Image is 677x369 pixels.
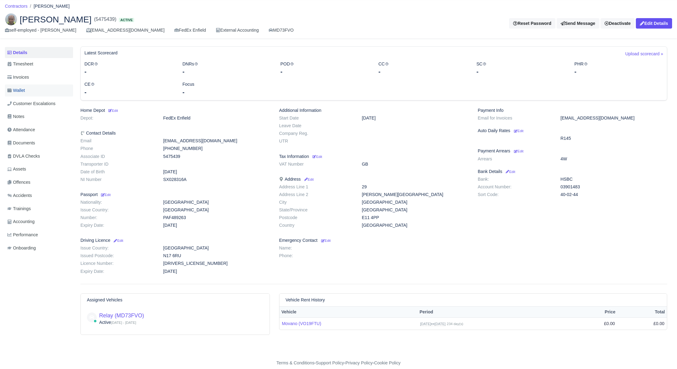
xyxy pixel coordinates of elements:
dd: 5475439 [159,154,274,159]
div: FedEx Enfield [174,27,206,34]
dt: Phone: [274,253,357,258]
dt: Start Date [274,116,357,121]
dt: NI Number [76,177,159,182]
dt: Company Reg. [274,131,357,136]
iframe: Chat Widget [646,340,677,369]
dt: Name: [274,245,357,251]
a: Trainings [5,203,73,215]
dd: 4W [556,156,672,162]
dt: Issue Country: [76,245,159,251]
td: £0.00 [617,318,667,330]
a: Edit [320,238,331,243]
div: [EMAIL_ADDRESS][DOMAIN_NAME] [86,27,165,34]
button: Reset Password [509,18,555,29]
dd: [DRIVERS_LICENSE_NUMBER] [159,261,274,266]
h6: Contact Details [80,131,270,136]
dd: [GEOGRAPHIC_DATA] [159,200,274,205]
div: - [477,67,565,76]
div: - [84,88,173,96]
div: SC [472,61,570,76]
td: £0.00 [568,318,617,330]
dd: [PHONE_NUMBER] [159,146,274,151]
a: Edit [303,177,313,182]
dd: SX028316A [159,177,274,182]
div: POD [276,61,374,76]
h6: Tax Information [279,154,469,159]
dt: Account Number: [473,184,556,190]
a: Edit [513,128,523,133]
small: [DATE] - [DATE] [111,321,136,324]
dd: PAF489263 [159,215,274,220]
dd: [GEOGRAPHIC_DATA] [357,223,473,228]
dt: Sort Code: [473,192,556,197]
h6: Payment Arrears [478,148,667,154]
dd: [EMAIL_ADDRESS][DOMAIN_NAME] [556,116,672,121]
dd: [DATE] [357,116,473,121]
a: MD73FVO [269,27,294,34]
span: Wallet [7,87,25,94]
div: - [574,67,663,76]
a: Upload scorecard » [625,50,663,61]
a: Cookie Policy [374,360,400,365]
dt: Transporter ID [76,162,159,167]
dt: Licence Number: [76,261,159,266]
dt: Country [274,223,357,228]
small: [DATE] [DATE] [420,322,445,326]
dt: Expiry Date: [76,223,159,228]
th: Total [617,306,667,318]
a: Timesheet [5,58,73,70]
a: Performance [5,229,73,241]
span: Accounting [7,218,35,225]
small: Edit [313,155,322,159]
h6: Vehicle Rent History [286,297,325,303]
dd: [EMAIL_ADDRESS][DOMAIN_NAME] [159,138,274,143]
div: CE [80,81,178,96]
dd: 03901483 [556,184,672,190]
a: Contractors [5,4,28,9]
span: (5475439) [94,16,116,23]
small: 234 day(s) [447,322,463,326]
a: Wallet [5,84,73,96]
h6: Latest Scorecard [84,50,118,56]
dd: [GEOGRAPHIC_DATA] [159,207,274,213]
a: Documents [5,137,73,149]
a: Movano (VO19FTU) [282,320,415,327]
a: Details [5,47,73,58]
small: Edit [514,149,523,153]
span: Invoices [7,74,29,81]
small: Edit [514,129,523,133]
span: Notes [7,113,24,120]
h6: Address [279,177,469,182]
small: Edit [505,170,515,174]
span: Accidents [7,192,32,199]
dd: [GEOGRAPHIC_DATA] [357,207,473,213]
div: - [182,67,271,76]
h6: Bank Details [478,169,667,174]
h6: Emergency Contact [279,238,469,243]
div: self-employed - [PERSON_NAME] [5,27,76,34]
h6: Auto Daily Rates [478,128,667,133]
h6: Assigned Vehicles [87,297,123,303]
span: Offences [7,179,30,186]
span: [PERSON_NAME] [20,15,91,24]
dd: [DATE] [159,223,274,228]
dt: Address Line 2 [274,192,357,197]
span: Timesheet [7,61,33,68]
dt: Bank: [473,177,556,182]
a: Edit [113,238,123,243]
dt: Issued Postcode: [76,253,159,258]
div: - [378,67,467,76]
dt: Depot: [76,116,159,121]
small: Edit [321,239,331,242]
li: [PERSON_NAME] [28,3,70,10]
span: Documents [7,139,35,147]
a: Attendance [5,124,73,136]
a: Accidents [5,190,73,202]
dt: VAT Number [274,162,357,167]
dt: State/Province [274,207,357,213]
a: DVLA Checks [5,150,73,162]
div: - [182,88,271,96]
dt: Date of Birth [76,169,159,175]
